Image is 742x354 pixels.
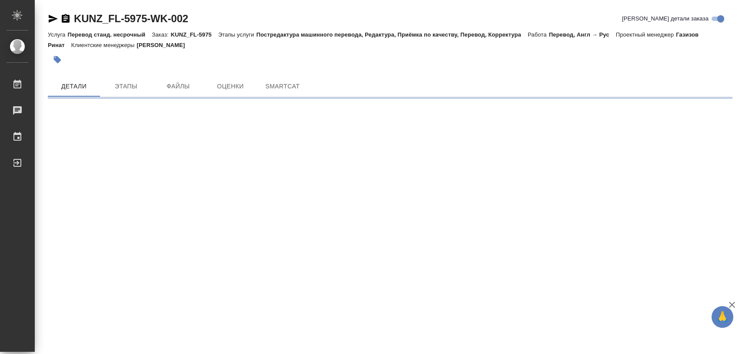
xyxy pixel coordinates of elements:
button: 🙏 [712,306,733,328]
button: Скопировать ссылку [60,13,71,24]
p: Клиентские менеджеры [71,42,137,48]
span: Этапы [105,81,147,92]
span: SmartCat [262,81,303,92]
p: Постредактура машинного перевода, Редактура, Приёмка по качеству, Перевод, Корректура [256,31,528,38]
span: Файлы [157,81,199,92]
span: Детали [53,81,95,92]
p: Заказ: [152,31,170,38]
p: Перевод, Англ → Рус [549,31,616,38]
p: Этапы услуги [218,31,256,38]
p: [PERSON_NAME] [137,42,192,48]
span: [PERSON_NAME] детали заказа [622,14,709,23]
p: Работа [528,31,549,38]
span: 🙏 [715,308,730,326]
p: Проектный менеджер [616,31,676,38]
a: KUNZ_FL-5975-WK-002 [74,13,188,24]
span: Оценки [210,81,251,92]
p: Услуга [48,31,67,38]
p: KUNZ_FL-5975 [171,31,218,38]
button: Добавить тэг [48,50,67,69]
p: Перевод станд. несрочный [67,31,152,38]
button: Скопировать ссылку для ЯМессенджера [48,13,58,24]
